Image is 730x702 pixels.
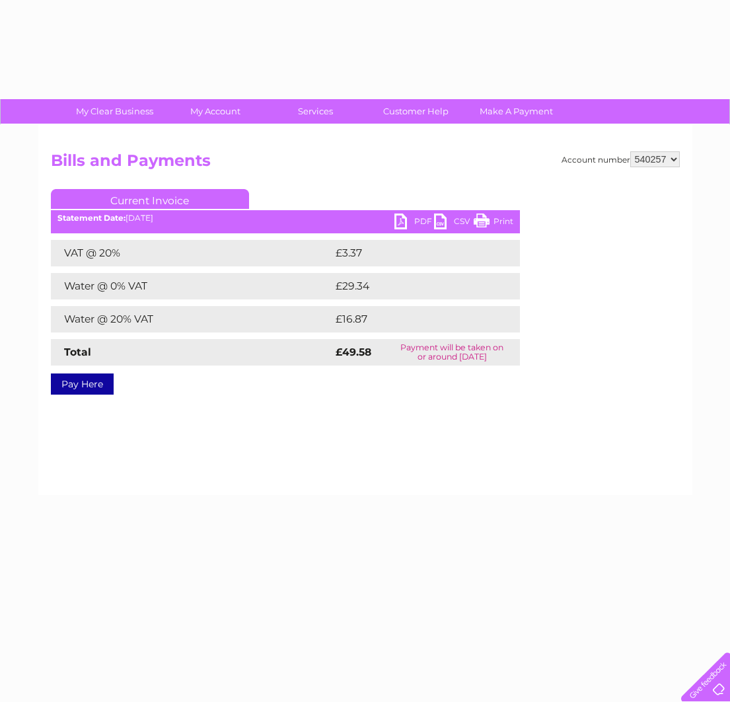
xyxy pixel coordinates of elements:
[51,189,249,209] a: Current Invoice
[562,151,680,167] div: Account number
[384,339,520,366] td: Payment will be taken on or around [DATE]
[261,99,370,124] a: Services
[394,214,434,233] a: PDF
[51,151,680,176] h2: Bills and Payments
[462,99,571,124] a: Make A Payment
[434,214,474,233] a: CSV
[332,306,492,332] td: £16.87
[60,99,169,124] a: My Clear Business
[51,214,520,223] div: [DATE]
[51,273,332,299] td: Water @ 0% VAT
[332,273,493,299] td: £29.34
[332,240,489,266] td: £3.37
[336,346,371,358] strong: £49.58
[64,346,91,358] strong: Total
[57,213,126,223] b: Statement Date:
[51,306,332,332] td: Water @ 20% VAT
[51,373,114,395] a: Pay Here
[161,99,270,124] a: My Account
[474,214,513,233] a: Print
[361,99,470,124] a: Customer Help
[51,240,332,266] td: VAT @ 20%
